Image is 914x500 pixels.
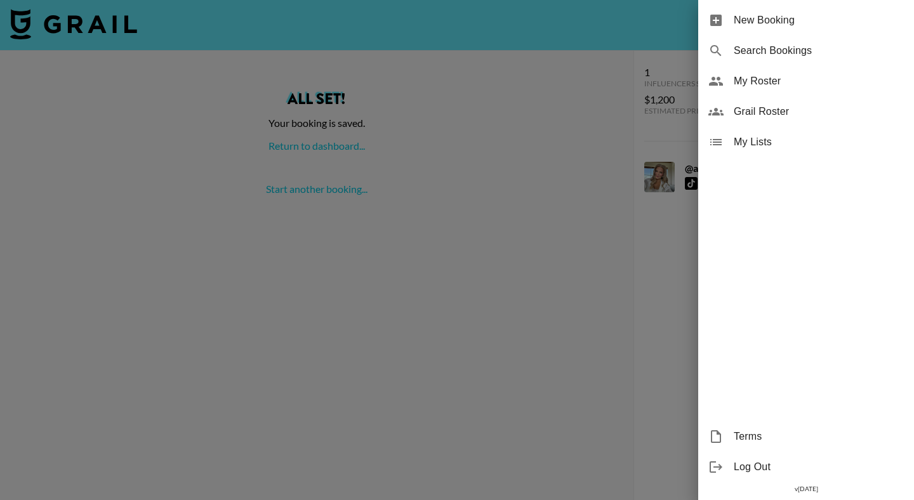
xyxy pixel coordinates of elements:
[734,74,904,89] span: My Roster
[698,127,914,157] div: My Lists
[734,43,904,58] span: Search Bookings
[734,459,904,475] span: Log Out
[698,96,914,127] div: Grail Roster
[698,421,914,452] div: Terms
[698,36,914,66] div: Search Bookings
[698,5,914,36] div: New Booking
[698,66,914,96] div: My Roster
[734,135,904,150] span: My Lists
[734,429,904,444] span: Terms
[734,104,904,119] span: Grail Roster
[734,13,904,28] span: New Booking
[698,482,914,496] div: v [DATE]
[698,452,914,482] div: Log Out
